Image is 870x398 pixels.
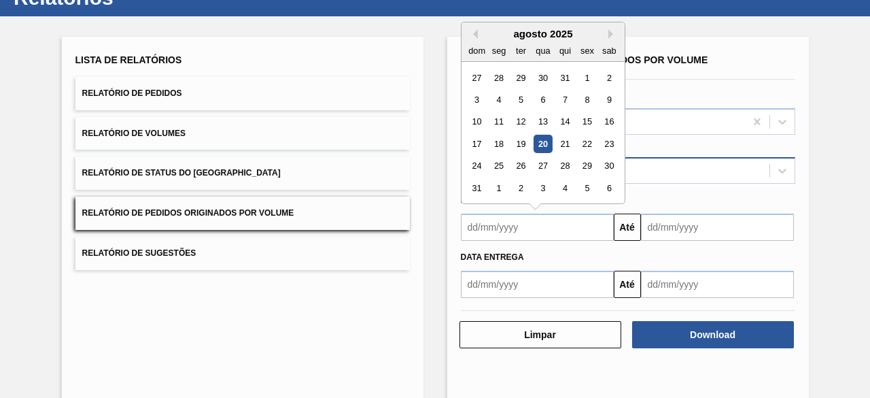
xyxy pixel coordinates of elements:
[461,252,524,262] span: Data entrega
[468,179,486,197] div: Choose domingo, 31 de agosto de 2025
[555,113,574,131] div: Choose quinta-feira, 14 de agosto de 2025
[555,135,574,153] div: Choose quinta-feira, 21 de agosto de 2025
[75,237,410,270] button: Relatório de Sugestões
[578,179,596,197] div: Choose sexta-feira, 5 de setembro de 2025
[555,90,574,109] div: Choose quinta-feira, 7 de agosto de 2025
[632,321,794,348] button: Download
[75,77,410,110] button: Relatório de Pedidos
[555,42,574,60] div: qui
[511,157,529,176] div: Choose terça-feira, 26 de agosto de 2025
[489,42,508,60] div: seg
[489,157,508,176] div: Choose segunda-feira, 25 de agosto de 2025
[534,179,552,197] div: Choose quarta-feira, 3 de setembro de 2025
[578,135,596,153] div: Choose sexta-feira, 22 de agosto de 2025
[599,69,618,87] div: Choose sábado, 2 de agosto de 2025
[511,90,529,109] div: Choose terça-feira, 5 de agosto de 2025
[468,29,478,39] button: Previous Month
[511,135,529,153] div: Choose terça-feira, 19 de agosto de 2025
[641,214,794,241] input: dd/mm/yyyy
[578,113,596,131] div: Choose sexta-feira, 15 de agosto de 2025
[468,135,486,153] div: Choose domingo, 17 de agosto de 2025
[599,135,618,153] div: Choose sábado, 23 de agosto de 2025
[462,28,625,39] div: agosto 2025
[599,90,618,109] div: Choose sábado, 9 de agosto de 2025
[534,90,552,109] div: Choose quarta-feira, 6 de agosto de 2025
[489,135,508,153] div: Choose segunda-feira, 18 de agosto de 2025
[511,113,529,131] div: Choose terça-feira, 12 de agosto de 2025
[489,90,508,109] div: Choose segunda-feira, 4 de agosto de 2025
[534,135,552,153] div: Choose quarta-feira, 20 de agosto de 2025
[578,157,596,176] div: Choose sexta-feira, 29 de agosto de 2025
[489,113,508,131] div: Choose segunda-feira, 11 de agosto de 2025
[534,69,552,87] div: Choose quarta-feira, 30 de julho de 2025
[534,157,552,176] div: Choose quarta-feira, 27 de agosto de 2025
[578,42,596,60] div: sex
[82,168,281,178] span: Relatório de Status do [GEOGRAPHIC_DATA]
[459,321,621,348] button: Limpar
[468,69,486,87] div: Choose domingo, 27 de julho de 2025
[461,214,614,241] input: dd/mm/yyyy
[511,179,529,197] div: Choose terça-feira, 2 de setembro de 2025
[489,69,508,87] div: Choose segunda-feira, 28 de julho de 2025
[578,90,596,109] div: Choose sexta-feira, 8 de agosto de 2025
[608,29,618,39] button: Next Month
[534,113,552,131] div: Choose quarta-feira, 13 de agosto de 2025
[468,157,486,176] div: Choose domingo, 24 de agosto de 2025
[511,69,529,87] div: Choose terça-feira, 29 de julho de 2025
[75,117,410,150] button: Relatório de Volumes
[599,179,618,197] div: Choose sábado, 6 de setembro de 2025
[82,248,196,258] span: Relatório de Sugestões
[461,271,614,298] input: dd/mm/yyyy
[75,54,182,65] span: Lista de Relatórios
[468,113,486,131] div: Choose domingo, 10 de agosto de 2025
[555,179,574,197] div: Choose quinta-feira, 4 de setembro de 2025
[614,271,641,298] button: Até
[489,179,508,197] div: Choose segunda-feira, 1 de setembro de 2025
[468,90,486,109] div: Choose domingo, 3 de agosto de 2025
[555,69,574,87] div: Choose quinta-feira, 31 de julho de 2025
[466,67,620,199] div: month 2025-08
[82,208,294,218] span: Relatório de Pedidos Originados por Volume
[555,157,574,176] div: Choose quinta-feira, 28 de agosto de 2025
[599,42,618,60] div: sab
[82,88,182,98] span: Relatório de Pedidos
[614,214,641,241] button: Até
[75,197,410,230] button: Relatório de Pedidos Originados por Volume
[534,42,552,60] div: qua
[82,129,186,138] span: Relatório de Volumes
[599,157,618,176] div: Choose sábado, 30 de agosto de 2025
[641,271,794,298] input: dd/mm/yyyy
[468,42,486,60] div: dom
[75,156,410,190] button: Relatório de Status do [GEOGRAPHIC_DATA]
[511,42,529,60] div: ter
[599,113,618,131] div: Choose sábado, 16 de agosto de 2025
[578,69,596,87] div: Choose sexta-feira, 1 de agosto de 2025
